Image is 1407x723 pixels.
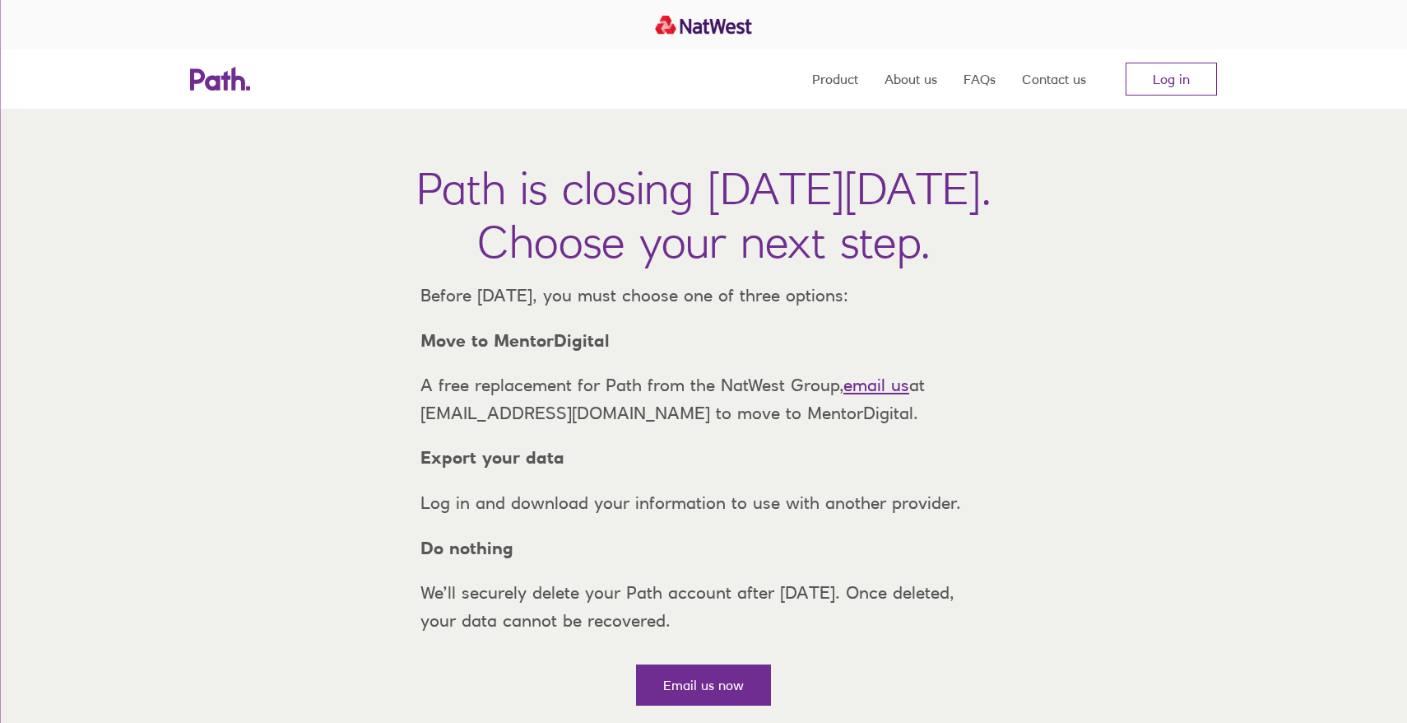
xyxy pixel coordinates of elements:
[420,330,610,351] strong: Move to MentorDigital
[964,49,996,109] a: FAQs
[1126,63,1217,96] a: Log in
[812,49,858,109] a: Product
[407,579,1000,634] p: We’ll securely delete your Path account after [DATE]. Once deleted, your data cannot be recovered.
[636,665,771,706] a: Email us now
[885,49,937,109] a: About us
[1022,49,1086,109] a: Contact us
[843,375,909,395] a: email us
[416,161,991,268] h1: Path is closing [DATE][DATE]. Choose your next step.
[420,538,513,558] strong: Do nothing
[407,489,1000,517] p: Log in and download your information to use with another provider.
[407,282,1000,310] p: Before [DATE], you must choose one of three options:
[420,447,564,468] strong: Export your data
[407,371,1000,427] p: A free replacement for Path from the NatWest Group, at [EMAIL_ADDRESS][DOMAIN_NAME] to move to Me...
